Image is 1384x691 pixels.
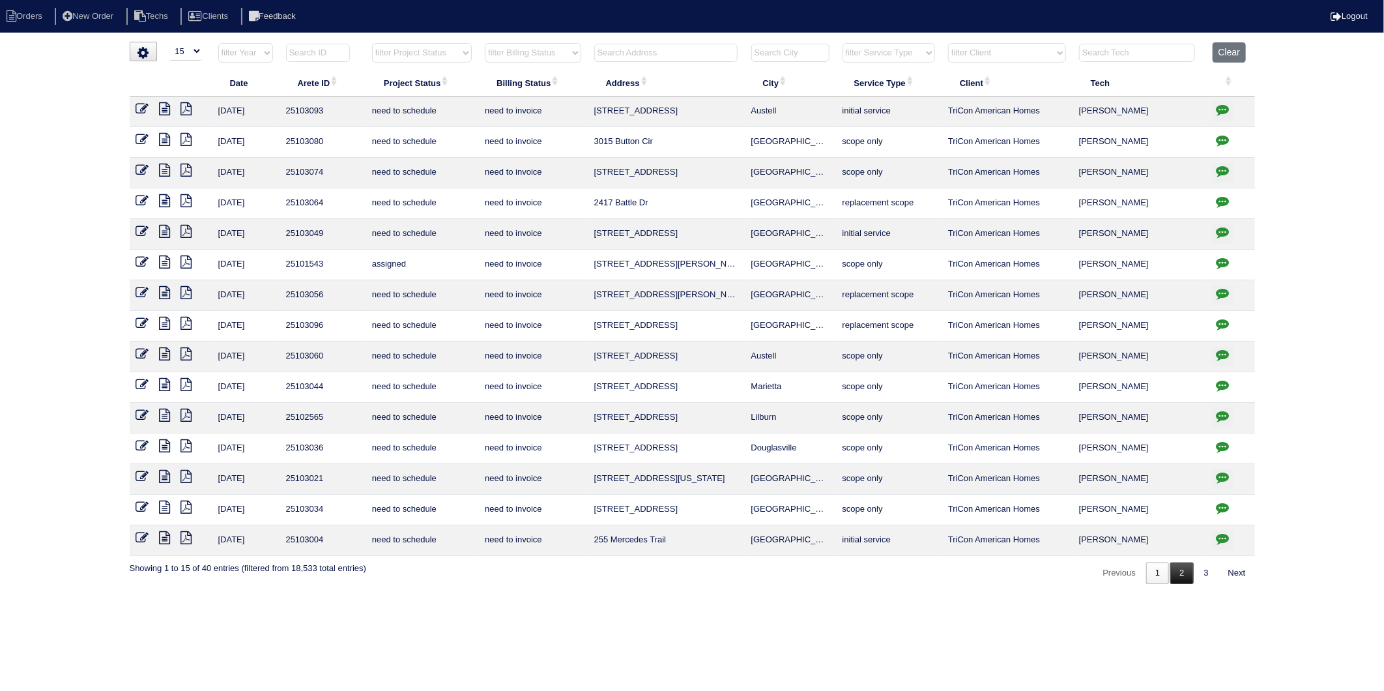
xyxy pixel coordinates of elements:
div: Showing 1 to 15 of 40 entries (filtered from 18,533 total entries) [130,556,366,574]
td: initial service [836,525,942,556]
input: Search Address [594,44,738,62]
td: [STREET_ADDRESS] [588,434,745,464]
th: Date [212,69,280,96]
td: TriCon American Homes [942,464,1073,495]
td: scope only [836,250,942,280]
td: need to invoice [478,495,587,525]
td: need to schedule [366,372,478,403]
th: Project Status: activate to sort column ascending [366,69,478,96]
td: [DATE] [212,127,280,158]
td: [STREET_ADDRESS] [588,311,745,342]
td: scope only [836,403,942,434]
td: need to schedule [366,495,478,525]
td: [STREET_ADDRESS] [588,158,745,188]
td: [PERSON_NAME] [1073,311,1206,342]
td: need to invoice [478,342,587,372]
td: [STREET_ADDRESS] [588,219,745,250]
td: [PERSON_NAME] [1073,127,1206,158]
a: 2 [1170,563,1193,584]
td: [GEOGRAPHIC_DATA] [745,495,836,525]
td: TriCon American Homes [942,434,1073,464]
td: [PERSON_NAME] [1073,495,1206,525]
td: Lilburn [745,403,836,434]
td: 25103060 [280,342,366,372]
td: scope only [836,434,942,464]
td: scope only [836,342,942,372]
td: 2417 Battle Dr [588,188,745,219]
th: Service Type: activate to sort column ascending [836,69,942,96]
td: 25103096 [280,311,366,342]
td: [PERSON_NAME] [1073,342,1206,372]
td: [STREET_ADDRESS][US_STATE] [588,464,745,495]
th: Address: activate to sort column ascending [588,69,745,96]
td: need to schedule [366,219,478,250]
td: [DATE] [212,311,280,342]
td: [STREET_ADDRESS] [588,96,745,127]
td: TriCon American Homes [942,158,1073,188]
td: 25103044 [280,372,366,403]
td: need to schedule [366,525,478,556]
td: Austell [745,342,836,372]
li: Feedback [241,8,306,25]
input: Search Tech [1079,44,1195,62]
td: need to schedule [366,464,478,495]
td: [GEOGRAPHIC_DATA] [745,464,836,495]
td: [GEOGRAPHIC_DATA] [745,525,836,556]
td: 25103021 [280,464,366,495]
td: need to schedule [366,434,478,464]
td: TriCon American Homes [942,127,1073,158]
td: [DATE] [212,158,280,188]
th: Tech [1073,69,1206,96]
td: [PERSON_NAME] [1073,250,1206,280]
td: scope only [836,495,942,525]
a: Techs [126,11,179,21]
td: 25103080 [280,127,366,158]
td: [DATE] [212,188,280,219]
td: need to invoice [478,250,587,280]
td: 3015 Button Cir [588,127,745,158]
td: [PERSON_NAME] [1073,372,1206,403]
td: [STREET_ADDRESS] [588,372,745,403]
li: New Order [55,8,124,25]
td: [GEOGRAPHIC_DATA] [745,250,836,280]
td: [DATE] [212,280,280,311]
td: [DATE] [212,403,280,434]
td: need to invoice [478,188,587,219]
td: initial service [836,96,942,127]
a: Previous [1093,563,1145,584]
td: need to invoice [478,219,587,250]
a: Logout [1331,11,1368,21]
td: 25102565 [280,403,366,434]
td: need to schedule [366,127,478,158]
td: [GEOGRAPHIC_DATA] [745,127,836,158]
td: [PERSON_NAME] [1073,219,1206,250]
td: need to invoice [478,127,587,158]
td: TriCon American Homes [942,280,1073,311]
td: [DATE] [212,342,280,372]
td: need to schedule [366,311,478,342]
td: TriCon American Homes [942,372,1073,403]
td: TriCon American Homes [942,342,1073,372]
td: [DATE] [212,372,280,403]
td: replacement scope [836,280,942,311]
td: need to schedule [366,188,478,219]
td: 25103093 [280,96,366,127]
a: New Order [55,11,124,21]
td: [STREET_ADDRESS][PERSON_NAME] [588,280,745,311]
td: TriCon American Homes [942,495,1073,525]
td: need to schedule [366,280,478,311]
a: Next [1219,563,1255,584]
td: need to invoice [478,372,587,403]
td: 25103056 [280,280,366,311]
td: need to invoice [478,280,587,311]
td: [PERSON_NAME] [1073,96,1206,127]
td: TriCon American Homes [942,311,1073,342]
td: need to invoice [478,96,587,127]
td: 25103049 [280,219,366,250]
td: 25103074 [280,158,366,188]
td: 25101543 [280,250,366,280]
td: [DATE] [212,219,280,250]
a: 3 [1195,563,1218,584]
td: 25103034 [280,495,366,525]
td: TriCon American Homes [942,403,1073,434]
